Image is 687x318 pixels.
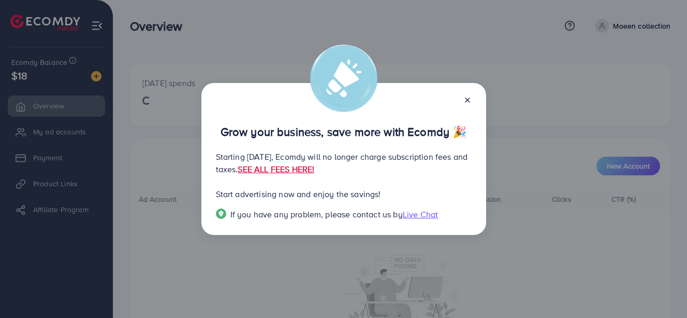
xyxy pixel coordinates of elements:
p: Grow your business, save more with Ecomdy 🎉 [216,126,472,138]
img: Popup guide [216,209,226,219]
span: If you have any problem, please contact us by [230,209,403,220]
p: Start advertising now and enjoy the savings! [216,188,472,200]
p: Starting [DATE], Ecomdy will no longer charge subscription fees and taxes. [216,150,472,175]
a: SEE ALL FEES HERE! [238,163,314,175]
span: Live Chat [403,209,438,220]
img: alert [310,45,377,112]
